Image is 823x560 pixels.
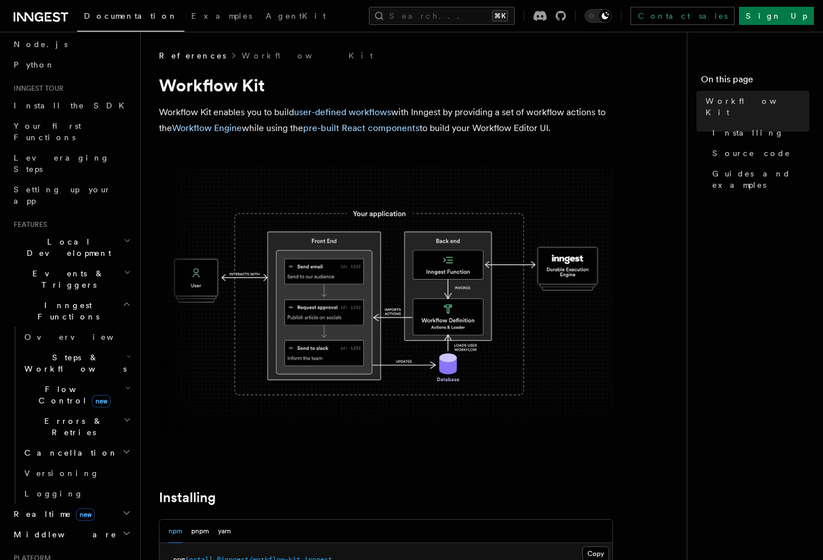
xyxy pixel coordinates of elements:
[20,379,133,411] button: Flow Controlnew
[9,179,133,211] a: Setting up your app
[708,163,809,195] a: Guides and examples
[9,236,124,259] span: Local Development
[9,300,123,322] span: Inngest Functions
[9,95,133,116] a: Install the SDK
[159,104,613,136] p: Workflow Kit enables you to build with Inngest by providing a set of workflow actions to the whil...
[706,95,809,118] span: Workflow Kit
[20,327,133,347] a: Overview
[9,116,133,148] a: Your first Functions
[218,520,231,543] button: yarn
[159,490,216,506] a: Installing
[9,327,133,504] div: Inngest Functions
[712,168,809,191] span: Guides and examples
[9,524,133,545] button: Middleware
[159,50,226,61] span: References
[77,3,184,32] a: Documentation
[242,50,373,61] a: Workflow Kit
[184,3,259,31] a: Examples
[20,463,133,483] a: Versioning
[14,101,131,110] span: Install the SDK
[712,127,784,138] span: Installing
[169,520,182,543] button: npm
[701,73,809,91] h4: On this page
[20,347,133,379] button: Steps & Workflows
[172,123,242,133] a: Workflow Engine
[708,143,809,163] a: Source code
[9,504,133,524] button: Realtimenew
[159,75,613,95] h1: Workflow Kit
[708,123,809,143] a: Installing
[585,9,612,23] button: Toggle dark mode
[9,34,133,54] a: Node.js
[14,40,68,49] span: Node.js
[9,529,117,540] span: Middleware
[631,7,734,25] a: Contact sales
[24,489,83,498] span: Logging
[14,185,111,205] span: Setting up your app
[9,231,133,263] button: Local Development
[20,447,118,458] span: Cancellation
[701,91,809,123] a: Workflow Kit
[191,520,209,543] button: pnpm
[9,268,124,290] span: Events & Triggers
[259,3,333,31] a: AgentKit
[20,352,127,374] span: Steps & Workflows
[739,7,814,25] a: Sign Up
[9,508,95,520] span: Realtime
[9,84,64,93] span: Inngest tour
[20,415,123,438] span: Errors & Retries
[20,443,133,463] button: Cancellation
[159,166,613,437] img: The Workflow Kit provides a Workflow Engine to compose workflow actions on the back end and a set...
[9,220,47,229] span: Features
[84,11,178,20] span: Documentation
[9,148,133,179] a: Leveraging Steps
[20,384,125,406] span: Flow Control
[9,54,133,75] a: Python
[92,395,111,407] span: new
[14,60,55,69] span: Python
[24,332,141,342] span: Overview
[191,11,252,20] span: Examples
[20,411,133,443] button: Errors & Retries
[712,148,791,159] span: Source code
[266,11,326,20] span: AgentKit
[303,123,419,133] a: pre-built React components
[369,7,515,25] button: Search...⌘K
[9,263,133,295] button: Events & Triggers
[9,295,133,327] button: Inngest Functions
[24,469,99,478] span: Versioning
[294,107,391,117] a: user-defined workflows
[76,508,95,521] span: new
[20,483,133,504] a: Logging
[14,153,110,174] span: Leveraging Steps
[14,121,81,142] span: Your first Functions
[492,10,508,22] kbd: ⌘K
